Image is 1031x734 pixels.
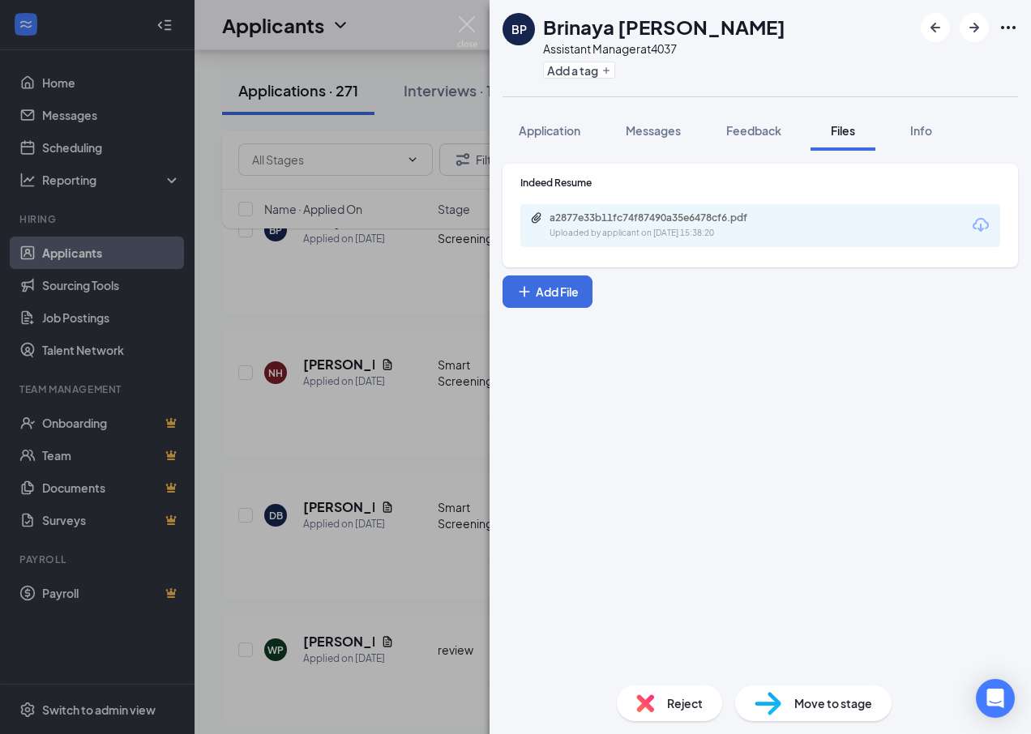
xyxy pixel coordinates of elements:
span: Info [910,123,932,138]
svg: Ellipses [999,18,1018,37]
span: Feedback [726,123,781,138]
div: Assistant Manager at 4037 [543,41,785,57]
button: PlusAdd a tag [543,62,615,79]
svg: Download [971,216,990,235]
button: ArrowLeftNew [921,13,950,42]
span: Application [519,123,580,138]
svg: Plus [601,66,611,75]
svg: ArrowRight [965,18,984,37]
span: Move to stage [794,694,872,712]
svg: Paperclip [530,211,543,224]
button: Add FilePlus [503,275,593,308]
span: Messages [626,123,681,138]
svg: Plus [516,284,533,300]
div: Indeed Resume [520,176,1000,190]
button: ArrowRight [960,13,989,42]
svg: ArrowLeftNew [926,18,945,37]
div: a2877e33b11fc74f87490a35e6478cf6.pdf [550,211,776,224]
div: Open Intercom Messenger [976,679,1015,718]
div: BP [511,21,527,37]
a: Paperclipa2877e33b11fc74f87490a35e6478cf6.pdfUploaded by applicant on [DATE] 15:38:20 [530,211,793,240]
h1: Brinaya [PERSON_NAME] [543,13,785,41]
span: Reject [667,694,703,712]
span: Files [831,123,855,138]
div: Uploaded by applicant on [DATE] 15:38:20 [550,227,793,240]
